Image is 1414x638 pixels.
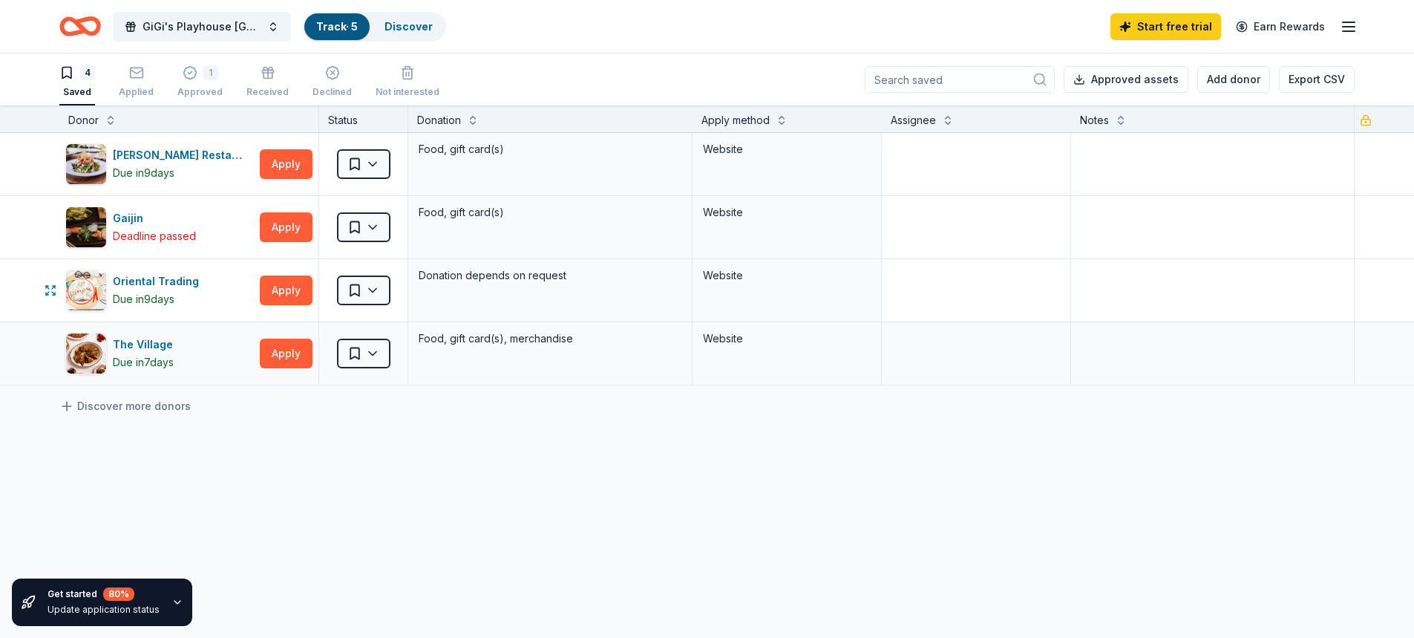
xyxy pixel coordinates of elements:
[319,105,408,132] div: Status
[203,65,218,80] div: 1
[143,18,261,36] span: GiGi's Playhouse [GEOGRAPHIC_DATA] 2025 Gala
[316,20,358,33] a: Track· 5
[1064,66,1188,93] button: Approved assets
[303,12,446,42] button: Track· 5Discover
[384,20,433,33] a: Discover
[80,65,95,80] div: 4
[65,333,254,374] button: Image for The Village The VillageDue in7days
[703,204,871,221] div: Website
[103,587,134,601] div: 80 %
[1279,66,1355,93] button: Export CSV
[119,59,154,105] button: Applied
[113,290,174,308] div: Due in 9 days
[119,86,154,98] div: Applied
[891,111,936,129] div: Assignee
[59,59,95,105] button: 4Saved
[113,354,174,371] div: Due in 7 days
[703,140,871,158] div: Website
[66,270,106,310] img: Image for Oriental Trading
[48,587,160,601] div: Get started
[246,59,289,105] button: Received
[113,164,174,182] div: Due in 9 days
[260,276,312,305] button: Apply
[48,604,160,616] div: Update application status
[701,111,770,129] div: Apply method
[68,111,99,129] div: Donor
[113,336,179,354] div: The Village
[113,146,254,164] div: [PERSON_NAME] Restaurants
[65,206,254,248] button: Image for GaijinGaijinDeadline passed
[417,111,461,129] div: Donation
[246,86,289,98] div: Received
[312,86,352,98] div: Declined
[113,209,196,227] div: Gaijin
[703,330,871,348] div: Website
[65,270,254,311] button: Image for Oriental TradingOriental TradingDue in9days
[113,12,291,42] button: GiGi's Playhouse [GEOGRAPHIC_DATA] 2025 Gala
[66,333,106,374] img: Image for The Village
[59,397,191,415] a: Discover more donors
[177,86,223,98] div: Approved
[1227,13,1334,40] a: Earn Rewards
[260,339,312,368] button: Apply
[113,227,196,245] div: Deadline passed
[865,66,1055,93] input: Search saved
[703,267,871,284] div: Website
[1197,66,1270,93] button: Add donor
[1110,13,1221,40] a: Start free trial
[1080,111,1109,129] div: Notes
[376,59,439,105] button: Not interested
[66,144,106,184] img: Image for Cameron Mitchell Restaurants
[312,59,352,105] button: Declined
[59,86,95,98] div: Saved
[260,212,312,242] button: Apply
[417,202,683,223] div: Food, gift card(s)
[260,149,312,179] button: Apply
[417,328,683,349] div: Food, gift card(s), merchandise
[113,273,205,290] div: Oriental Trading
[376,86,439,98] div: Not interested
[417,265,683,286] div: Donation depends on request
[177,59,223,105] button: 1Approved
[59,9,101,44] a: Home
[66,207,106,247] img: Image for Gaijin
[417,139,683,160] div: Food, gift card(s)
[65,143,254,185] button: Image for Cameron Mitchell Restaurants[PERSON_NAME] RestaurantsDue in9days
